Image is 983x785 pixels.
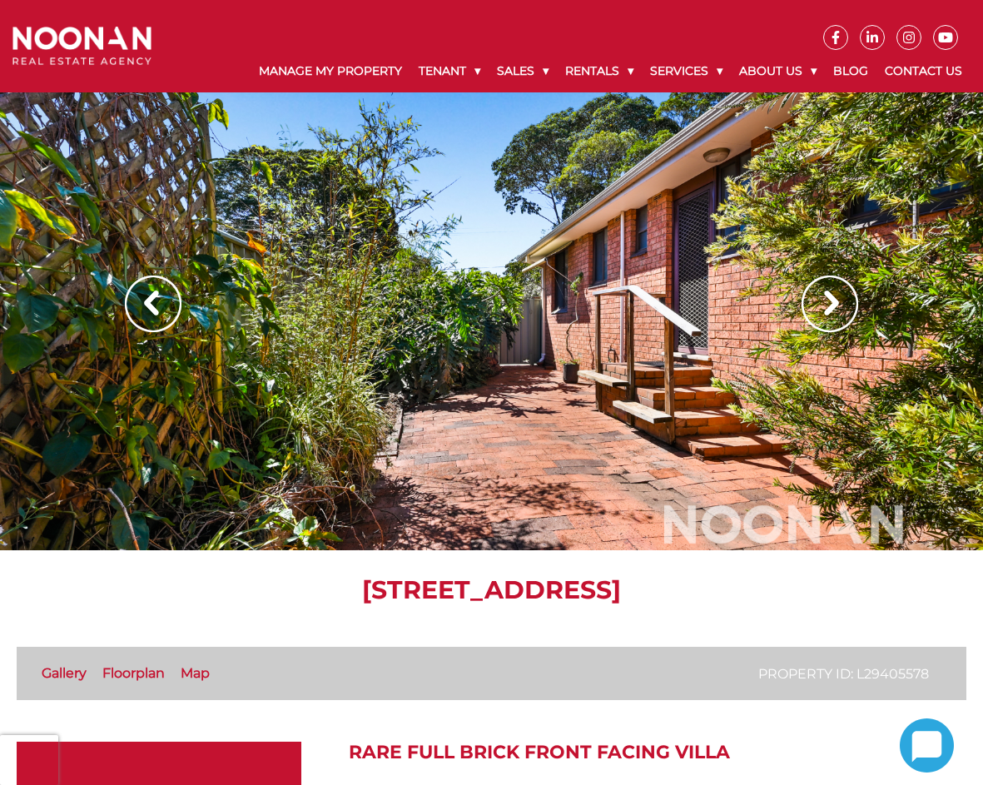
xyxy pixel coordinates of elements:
img: Noonan Real Estate Agency [12,27,151,65]
a: Gallery [42,665,87,681]
h2: Rare Full Brick Front Facing Villa [349,742,966,763]
a: Blog [825,50,876,92]
a: Sales [489,50,557,92]
a: About Us [731,50,825,92]
img: Arrow slider [125,276,181,332]
a: Tenant [410,50,489,92]
a: Services [642,50,731,92]
h1: [STREET_ADDRESS] [17,575,966,605]
a: Floorplan [102,665,165,681]
a: Manage My Property [251,50,410,92]
a: Map [181,665,210,681]
a: Contact Us [876,50,971,92]
p: Property ID: L29405578 [758,663,929,684]
a: Rentals [557,50,642,92]
img: Arrow slider [802,276,858,332]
